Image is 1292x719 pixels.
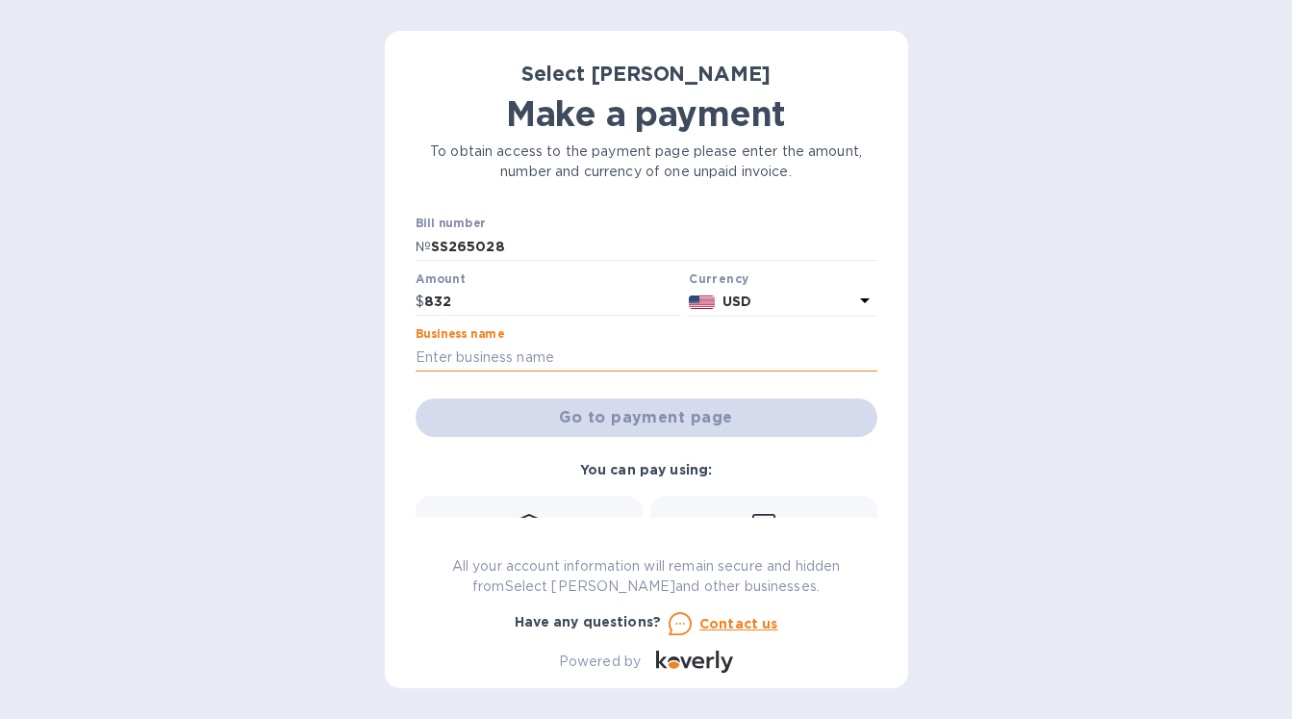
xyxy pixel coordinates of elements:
input: 0.00 [424,288,682,317]
p: № [416,237,431,257]
label: Business name [416,329,504,341]
u: Contact us [699,616,778,631]
label: Bill number [416,218,485,230]
b: Have any questions? [515,614,662,629]
p: All your account information will remain secure and hidden from Select [PERSON_NAME] and other bu... [416,556,877,597]
p: To obtain access to the payment page please enter the amount, number and currency of one unpaid i... [416,141,877,182]
h1: Make a payment [416,93,877,134]
b: Select [PERSON_NAME] [521,62,772,86]
img: USD [689,295,715,309]
p: Powered by [559,652,641,672]
input: Enter bill number [431,232,877,261]
input: Enter business name [416,343,877,372]
b: You can pay using: [580,462,712,477]
b: Currency [689,271,748,286]
p: $ [416,292,424,312]
label: Amount [416,273,465,285]
b: USD [722,294,751,309]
